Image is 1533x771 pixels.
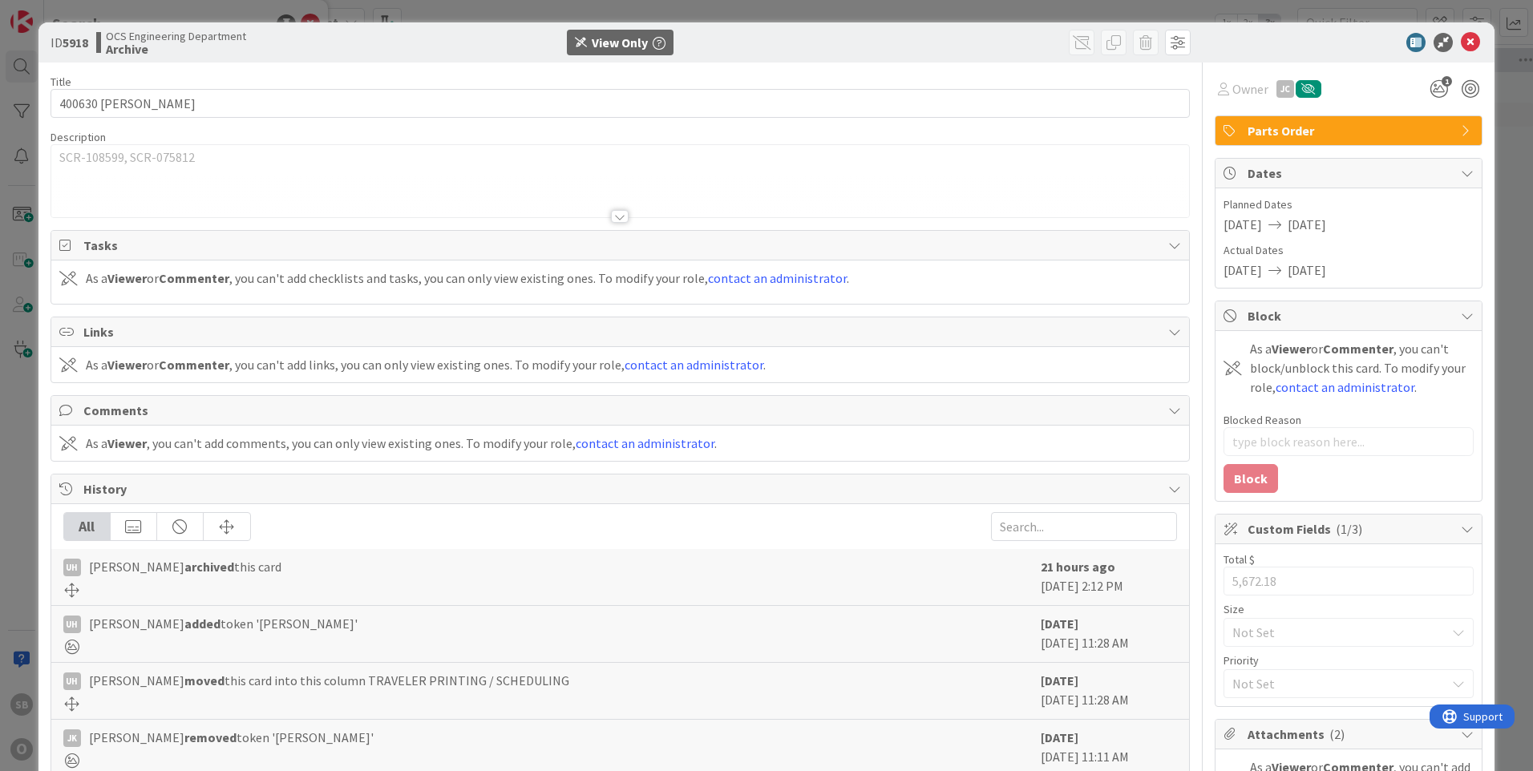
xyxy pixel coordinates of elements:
div: JK [63,729,81,747]
div: Size [1224,603,1474,615]
span: [DATE] [1224,260,1262,280]
span: [DATE] [1288,260,1326,280]
label: Title [51,75,71,89]
span: Planned Dates [1224,196,1474,213]
span: Support [34,2,73,22]
span: History [83,479,1160,499]
span: Comments [83,401,1160,420]
b: Commenter [1323,341,1393,357]
span: [PERSON_NAME] this card [89,557,281,576]
div: Priority [1224,655,1474,666]
a: contact an administrator [576,435,714,451]
label: Blocked Reason [1224,413,1301,427]
b: archived [184,559,234,575]
b: Viewer [107,270,147,286]
span: [DATE] [1288,215,1326,234]
span: ( 2 ) [1329,726,1345,742]
label: Total $ [1224,552,1255,567]
div: As a or , you can't add links, you can only view existing ones. To modify your role, . [86,355,766,374]
b: Viewer [107,357,147,373]
div: As a or , you can't block/unblock this card. To modify your role, . [1250,339,1474,397]
b: [DATE] [1041,672,1078,688]
a: contact an administrator [625,357,763,373]
button: Block [1224,464,1278,493]
div: [DATE] 11:28 AM [1041,614,1177,654]
input: type card name here... [51,89,1190,118]
span: Not Set [1232,672,1438,695]
span: Actual Dates [1224,242,1474,259]
span: [PERSON_NAME] token '[PERSON_NAME]' [89,728,374,747]
div: View Only [592,33,648,52]
span: Custom Fields [1248,519,1453,539]
div: [DATE] 11:11 AM [1041,728,1177,768]
p: SCR-108599, SCR-075812 [59,148,1181,167]
b: moved [184,672,224,688]
span: Description [51,130,106,144]
b: Commenter [159,270,229,286]
b: added [184,616,220,632]
div: uh [63,672,81,690]
span: 1 [1442,76,1452,87]
span: ( 1/3 ) [1336,521,1362,537]
span: Links [83,322,1160,341]
span: [DATE] [1224,215,1262,234]
span: Parts Order [1248,121,1453,140]
span: Not Set [1232,621,1438,644]
div: As a , you can't add comments, you can only view existing ones. To modify your role, . [86,434,717,453]
span: [PERSON_NAME] this card into this column TRAVELER PRINTING / SCHEDULING [89,671,569,690]
b: removed [184,729,237,745]
div: JC [1276,80,1294,98]
div: [DATE] 2:12 PM [1041,557,1177,597]
div: [DATE] 11:28 AM [1041,671,1177,711]
span: Owner [1232,79,1268,99]
span: [PERSON_NAME] token '[PERSON_NAME]' [89,614,358,633]
a: contact an administrator [708,270,847,286]
b: Viewer [1272,341,1311,357]
b: [DATE] [1041,616,1078,632]
span: Block [1248,306,1453,325]
span: OCS Engineering Department [106,30,246,42]
div: uh [63,616,81,633]
span: Dates [1248,163,1453,183]
span: Attachments [1248,725,1453,744]
b: Archive [106,42,246,55]
b: Commenter [159,357,229,373]
a: contact an administrator [1276,379,1414,395]
b: [DATE] [1041,729,1078,745]
span: Tasks [83,236,1160,255]
span: ID [51,33,88,52]
input: Search... [991,512,1177,541]
div: uh [63,559,81,576]
b: 21 hours ago [1041,559,1115,575]
div: As a or , you can't add checklists and tasks, you can only view existing ones. To modify your rol... [86,268,849,288]
div: All [64,513,111,540]
b: 5918 [63,34,88,50]
b: Viewer [107,435,147,451]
